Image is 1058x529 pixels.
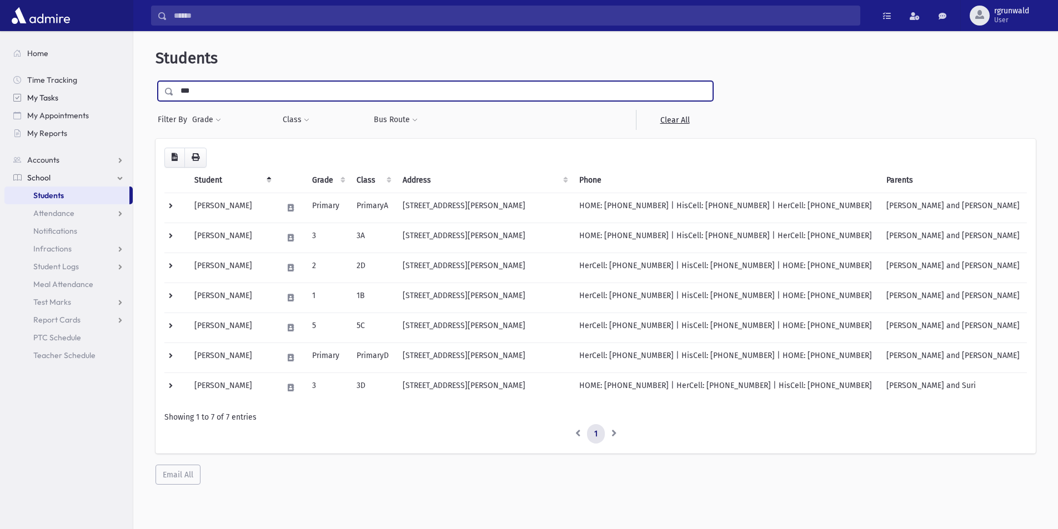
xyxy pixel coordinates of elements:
[573,342,880,372] td: HerCell: [PHONE_NUMBER] | HisCell: [PHONE_NUMBER] | HOME: [PHONE_NUMBER]
[573,372,880,402] td: HOME: [PHONE_NUMBER] | HerCell: [PHONE_NUMBER] | HisCell: [PHONE_NUMBER]
[880,372,1027,402] td: [PERSON_NAME] and Suri
[33,261,79,271] span: Student Logs
[188,283,276,313] td: [PERSON_NAME]
[4,293,133,311] a: Test Marks
[188,342,276,372] td: [PERSON_NAME]
[27,173,51,183] span: School
[350,168,395,193] th: Class: activate to sort column ascending
[305,168,350,193] th: Grade: activate to sort column ascending
[573,313,880,342] td: HerCell: [PHONE_NUMBER] | HisCell: [PHONE_NUMBER] | HOME: [PHONE_NUMBER]
[305,283,350,313] td: 1
[573,253,880,283] td: HerCell: [PHONE_NUMBER] | HisCell: [PHONE_NUMBER] | HOME: [PHONE_NUMBER]
[994,16,1029,24] span: User
[880,223,1027,253] td: [PERSON_NAME] and [PERSON_NAME]
[636,110,713,130] a: Clear All
[396,283,573,313] td: [STREET_ADDRESS][PERSON_NAME]
[4,204,133,222] a: Attendance
[396,223,573,253] td: [STREET_ADDRESS][PERSON_NAME]
[305,342,350,372] td: Primary
[33,208,74,218] span: Attendance
[350,193,395,223] td: PrimaryA
[880,253,1027,283] td: [PERSON_NAME] and [PERSON_NAME]
[573,283,880,313] td: HerCell: [PHONE_NUMBER] | HisCell: [PHONE_NUMBER] | HOME: [PHONE_NUMBER]
[4,151,133,169] a: Accounts
[350,342,395,372] td: PrimaryD
[167,6,860,26] input: Search
[305,313,350,342] td: 5
[192,110,222,130] button: Grade
[33,315,81,325] span: Report Cards
[880,313,1027,342] td: [PERSON_NAME] and [PERSON_NAME]
[880,168,1027,193] th: Parents
[573,193,880,223] td: HOME: [PHONE_NUMBER] | HisCell: [PHONE_NUMBER] | HerCell: [PHONE_NUMBER]
[4,258,133,275] a: Student Logs
[4,89,133,107] a: My Tasks
[33,279,93,289] span: Meal Attendance
[350,223,395,253] td: 3A
[350,253,395,283] td: 2D
[4,311,133,329] a: Report Cards
[573,168,880,193] th: Phone
[396,372,573,402] td: [STREET_ADDRESS][PERSON_NAME]
[573,223,880,253] td: HOME: [PHONE_NUMBER] | HisCell: [PHONE_NUMBER] | HerCell: [PHONE_NUMBER]
[282,110,310,130] button: Class
[188,193,276,223] td: [PERSON_NAME]
[164,148,185,168] button: CSV
[27,110,89,120] span: My Appointments
[4,346,133,364] a: Teacher Schedule
[33,332,81,342] span: PTC Schedule
[396,313,573,342] td: [STREET_ADDRESS][PERSON_NAME]
[4,71,133,89] a: Time Tracking
[994,7,1029,16] span: rgrunwald
[33,297,71,307] span: Test Marks
[4,240,133,258] a: Infractions
[27,155,59,165] span: Accounts
[188,168,276,193] th: Student: activate to sort column descending
[158,114,192,125] span: Filter By
[4,187,129,204] a: Students
[156,49,218,67] span: Students
[305,193,350,223] td: Primary
[4,222,133,240] a: Notifications
[27,128,67,138] span: My Reports
[350,313,395,342] td: 5C
[33,190,64,200] span: Students
[27,75,77,85] span: Time Tracking
[396,193,573,223] td: [STREET_ADDRESS][PERSON_NAME]
[396,342,573,372] td: [STREET_ADDRESS][PERSON_NAME]
[396,168,573,193] th: Address: activate to sort column ascending
[4,169,133,187] a: School
[4,329,133,346] a: PTC Schedule
[587,424,605,444] a: 1
[880,283,1027,313] td: [PERSON_NAME] and [PERSON_NAME]
[4,44,133,62] a: Home
[33,244,72,254] span: Infractions
[373,110,418,130] button: Bus Route
[188,313,276,342] td: [PERSON_NAME]
[305,372,350,402] td: 3
[188,253,276,283] td: [PERSON_NAME]
[27,93,58,103] span: My Tasks
[4,124,133,142] a: My Reports
[4,107,133,124] a: My Appointments
[9,4,73,27] img: AdmirePro
[188,223,276,253] td: [PERSON_NAME]
[156,465,200,485] button: Email All
[4,275,133,293] a: Meal Attendance
[184,148,207,168] button: Print
[305,253,350,283] td: 2
[33,350,96,360] span: Teacher Schedule
[305,223,350,253] td: 3
[33,226,77,236] span: Notifications
[27,48,48,58] span: Home
[880,193,1027,223] td: [PERSON_NAME] and [PERSON_NAME]
[350,372,395,402] td: 3D
[188,372,276,402] td: [PERSON_NAME]
[880,342,1027,372] td: [PERSON_NAME] and [PERSON_NAME]
[396,253,573,283] td: [STREET_ADDRESS][PERSON_NAME]
[164,411,1027,423] div: Showing 1 to 7 of 7 entries
[350,283,395,313] td: 1B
